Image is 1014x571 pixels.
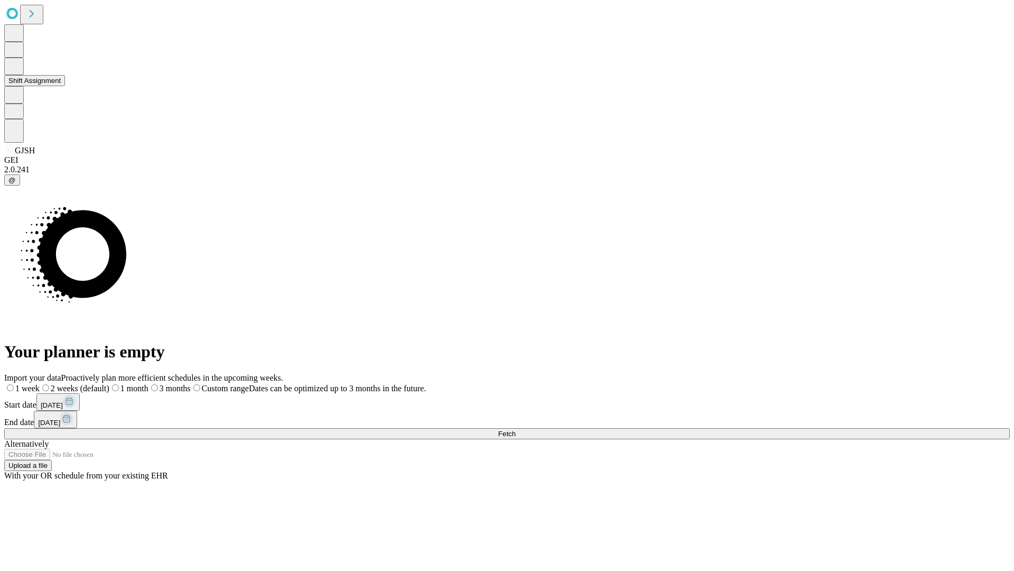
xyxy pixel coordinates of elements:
[151,384,158,391] input: 3 months
[61,373,283,382] span: Proactively plan more efficient schedules in the upcoming weeks.
[42,384,49,391] input: 2 weeks (default)
[202,384,249,393] span: Custom range
[4,411,1010,428] div: End date
[36,393,80,411] button: [DATE]
[4,165,1010,174] div: 2.0.241
[4,471,168,480] span: With your OR schedule from your existing EHR
[38,419,60,427] span: [DATE]
[4,75,65,86] button: Shift Assignment
[34,411,77,428] button: [DATE]
[249,384,426,393] span: Dates can be optimized up to 3 months in the future.
[51,384,109,393] span: 2 weeks (default)
[4,460,52,471] button: Upload a file
[15,146,35,155] span: GJSH
[112,384,119,391] input: 1 month
[159,384,191,393] span: 3 months
[4,439,49,448] span: Alternatively
[4,373,61,382] span: Import your data
[4,393,1010,411] div: Start date
[15,384,40,393] span: 1 week
[193,384,200,391] input: Custom rangeDates can be optimized up to 3 months in the future.
[4,342,1010,362] h1: Your planner is empty
[4,155,1010,165] div: GEI
[4,174,20,186] button: @
[8,176,16,184] span: @
[498,430,515,438] span: Fetch
[4,428,1010,439] button: Fetch
[7,384,14,391] input: 1 week
[41,401,63,409] span: [DATE]
[120,384,148,393] span: 1 month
